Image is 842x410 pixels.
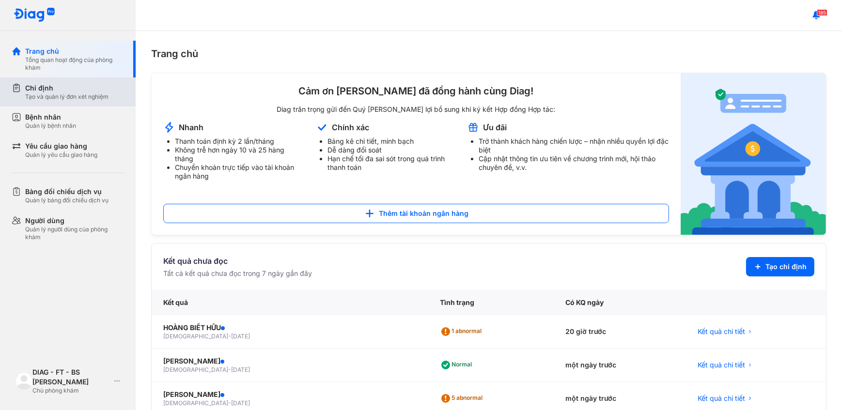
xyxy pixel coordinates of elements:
div: Tổng quan hoạt động của phòng khám [25,56,124,72]
div: Chính xác [332,122,369,133]
li: Cập nhật thông tin ưu tiên về chương trình mới, hội thảo chuyên đề, v.v. [479,154,669,172]
li: Dễ dàng đối soát [327,146,455,154]
span: [DATE] [231,399,250,407]
div: Chủ phòng khám [32,387,110,395]
li: Trở thành khách hàng chiến lược – nhận nhiều quyền lợi đặc biệt [479,137,669,154]
div: Quản lý bảng đối chiếu dịch vụ [25,197,109,204]
div: Trang chủ [25,46,124,56]
span: [DEMOGRAPHIC_DATA] [163,399,228,407]
span: 185 [817,9,827,16]
button: Thêm tài khoản ngân hàng [163,204,669,223]
span: - [228,366,231,373]
div: 20 giờ trước [554,315,686,349]
div: Cảm ơn [PERSON_NAME] đã đồng hành cùng Diag! [163,85,669,97]
div: Bệnh nhân [25,112,76,122]
li: Chuyển khoản trực tiếp vào tài khoản ngân hàng [175,163,304,181]
li: Hạn chế tối đa sai sót trong quá trình thanh toán [327,154,455,172]
span: - [228,399,231,407]
img: account-announcement [467,121,479,133]
img: account-announcement [681,73,826,235]
div: Người dùng [25,216,124,226]
li: Thanh toán định kỳ 2 lần/tháng [175,137,304,146]
div: 5 abnormal [440,391,486,406]
div: Diag trân trọng gửi đến Quý [PERSON_NAME] lợi bổ sung khi ký kết Hợp đồng Hợp tác: [163,105,669,114]
div: Ưu đãi [483,122,507,133]
div: Nhanh [179,122,203,133]
div: 1 abnormal [440,324,485,339]
div: Quản lý bệnh nhân [25,122,76,130]
img: account-announcement [316,121,328,133]
span: [DATE] [231,333,250,340]
span: - [228,333,231,340]
span: [DATE] [231,366,250,373]
span: Kết quả chi tiết [698,360,745,370]
div: một ngày trước [554,349,686,382]
img: logo [16,372,32,389]
div: DIAG - FT - BS [PERSON_NAME] [32,367,110,387]
div: Tình trạng [428,290,554,315]
div: Normal [440,357,476,373]
div: Chỉ định [25,83,109,93]
div: Có KQ ngày [554,290,686,315]
button: Tạo chỉ định [746,257,814,276]
span: Tạo chỉ định [765,262,807,272]
img: account-announcement [163,121,175,133]
span: Kết quả chi tiết [698,394,745,403]
img: logo [14,8,55,23]
li: Bảng kê chi tiết, minh bạch [327,137,455,146]
div: Quản lý yêu cầu giao hàng [25,151,97,159]
div: [PERSON_NAME] [163,356,417,366]
div: Tất cả kết quả chưa đọc trong 7 ngày gần đây [163,269,312,278]
span: Kết quả chi tiết [698,327,745,336]
div: Kết quả [152,290,428,315]
div: HOÀNG BIẾT HỮU [163,323,417,333]
div: Bảng đối chiếu dịch vụ [25,187,109,197]
div: Quản lý người dùng của phòng khám [25,226,124,241]
div: Trang chủ [151,46,826,61]
div: Yêu cầu giao hàng [25,141,97,151]
span: [DEMOGRAPHIC_DATA] [163,366,228,373]
span: [DEMOGRAPHIC_DATA] [163,333,228,340]
div: Kết quả chưa đọc [163,255,312,267]
div: Tạo và quản lý đơn xét nghiệm [25,93,109,101]
li: Không trễ hơn ngày 10 và 25 hàng tháng [175,146,304,163]
div: [PERSON_NAME] [163,390,417,399]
